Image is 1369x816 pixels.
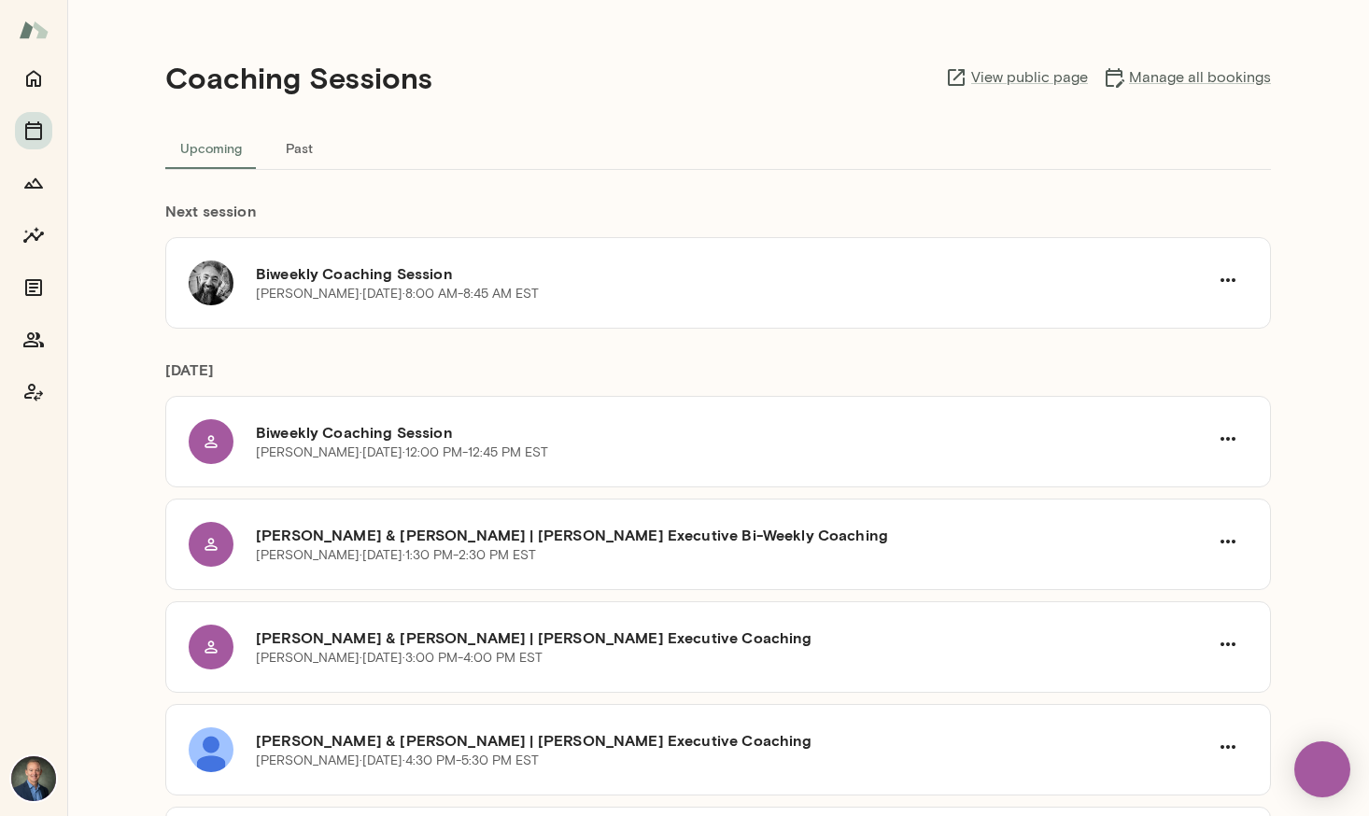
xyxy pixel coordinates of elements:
[256,285,539,303] p: [PERSON_NAME] · [DATE] · 8:00 AM-8:45 AM EST
[256,626,1208,649] h6: [PERSON_NAME] & [PERSON_NAME] | [PERSON_NAME] Executive Coaching
[256,262,1208,285] h6: Biweekly Coaching Session
[15,60,52,97] button: Home
[15,269,52,306] button: Documents
[1103,66,1271,89] a: Manage all bookings
[15,217,52,254] button: Insights
[165,359,1271,396] h6: [DATE]
[15,373,52,411] button: Coach app
[19,12,49,48] img: Mento
[15,164,52,202] button: Growth Plan
[945,66,1088,89] a: View public page
[256,524,1208,546] h6: [PERSON_NAME] & [PERSON_NAME] | [PERSON_NAME] Executive Bi-Weekly Coaching
[256,729,1208,752] h6: [PERSON_NAME] & [PERSON_NAME] | [PERSON_NAME] Executive Coaching
[15,321,52,359] button: Members
[256,421,1208,443] h6: Biweekly Coaching Session
[256,443,548,462] p: [PERSON_NAME] · [DATE] · 12:00 PM-12:45 PM EST
[257,125,341,170] button: Past
[256,752,539,770] p: [PERSON_NAME] · [DATE] · 4:30 PM-5:30 PM EST
[165,60,432,95] h4: Coaching Sessions
[165,125,257,170] button: Upcoming
[165,200,1271,237] h6: Next session
[15,112,52,149] button: Sessions
[256,649,543,668] p: [PERSON_NAME] · [DATE] · 3:00 PM-4:00 PM EST
[256,546,536,565] p: [PERSON_NAME] · [DATE] · 1:30 PM-2:30 PM EST
[11,756,56,801] img: Michael Alden
[165,125,1271,170] div: basic tabs example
